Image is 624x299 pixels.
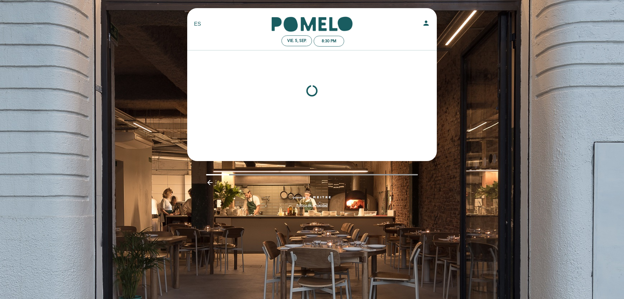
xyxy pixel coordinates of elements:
[287,38,306,43] div: vie. 5, sep.
[206,179,214,186] i: arrow_backward
[271,15,353,33] a: Pomelo
[422,19,430,29] button: person
[322,39,336,44] div: 8:30 PM
[293,195,311,200] span: powered by
[293,195,331,200] a: powered by
[313,196,331,199] img: MEITRE
[422,19,430,27] i: person
[296,203,328,208] a: Política de privacidad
